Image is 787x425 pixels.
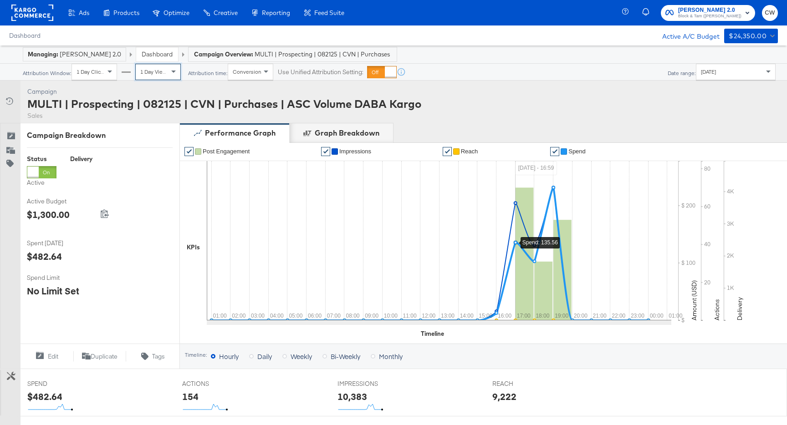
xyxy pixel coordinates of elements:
[27,87,421,96] div: Campaign
[219,352,239,361] span: Hourly
[27,379,96,388] span: SPEND
[314,9,344,16] span: Feed Suite
[142,50,173,58] a: Dashboard
[339,148,371,155] span: Impressions
[724,29,778,43] button: $24,350.00
[762,5,778,21] button: CW
[22,70,72,76] div: Attribution Window:
[379,352,403,361] span: Monthly
[70,155,92,163] div: Delivery
[667,70,696,76] div: Date range:
[550,147,559,156] a: ✔
[28,51,58,58] strong: Managing:
[27,208,70,221] div: $1,300.00
[233,68,261,75] span: Conversion
[152,352,165,361] span: Tags
[278,68,363,76] label: Use Unified Attribution Setting:
[701,68,716,75] span: [DATE]
[27,284,79,298] div: No Limit Set
[255,50,391,59] span: MULTI | Prospecting | 082125 | CVN | Purchases | ASC Volume DABA Kargo
[27,111,421,120] div: Sales
[113,9,139,16] span: Products
[203,148,250,155] span: Post Engagement
[205,128,276,138] div: Performance Graph
[27,178,56,187] label: Active
[568,148,586,155] span: Spend
[182,390,199,403] div: 154
[337,390,367,403] div: 10,383
[194,51,253,58] strong: Campaign Overview:
[77,68,106,75] span: 1 Day Clicks
[321,147,330,156] a: ✔
[164,9,189,16] span: Optimize
[729,30,767,42] div: $24,350.00
[27,130,173,141] div: Campaign Breakdown
[690,280,698,320] text: Amount (USD)
[182,379,250,388] span: ACTIONS
[713,299,721,320] text: Actions
[27,273,95,282] span: Spend Limit
[27,239,95,248] span: Spent [DATE]
[443,147,452,156] a: ✔
[28,50,121,59] div: [PERSON_NAME] 2.0
[736,297,744,320] text: Delivery
[461,148,478,155] span: Reach
[27,390,62,403] div: $482.64
[187,243,200,252] div: KPIs
[315,128,379,138] div: Graph Breakdown
[20,351,73,362] button: Edit
[27,197,95,206] span: Active Budget
[188,70,228,76] div: Attribution time:
[291,352,312,361] span: Weekly
[27,96,421,111] div: MULTI | Prospecting | 082125 | CVN | Purchases | ASC Volume DABA Kargo
[766,8,774,18] span: CW
[492,379,561,388] span: REACH
[9,32,41,39] a: Dashboard
[79,9,89,16] span: Ads
[27,155,56,163] div: Status
[184,147,194,156] a: ✔
[214,9,238,16] span: Creative
[73,351,127,362] button: Duplicate
[126,351,179,362] button: Tags
[337,379,406,388] span: IMPRESSIONS
[678,5,741,15] span: [PERSON_NAME] 2.0
[91,352,118,361] span: Duplicate
[653,29,720,42] div: Active A/C Budget
[262,9,290,16] span: Reporting
[331,352,360,361] span: Bi-Weekly
[184,352,207,358] div: Timeline:
[421,329,444,338] div: Timeline
[48,352,58,361] span: Edit
[140,68,169,75] span: 1 Day Views
[27,250,62,263] div: $482.64
[661,5,755,21] button: [PERSON_NAME] 2.0Block & Tam ([PERSON_NAME])
[678,13,741,20] span: Block & Tam ([PERSON_NAME])
[257,352,272,361] span: Daily
[492,390,516,403] div: 9,222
